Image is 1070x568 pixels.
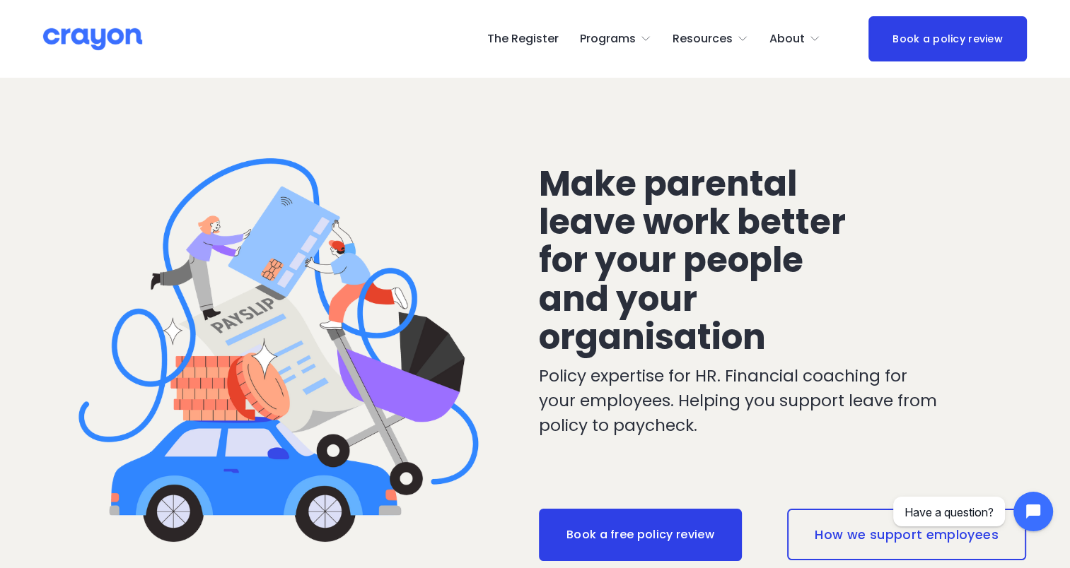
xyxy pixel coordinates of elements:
a: folder dropdown [769,28,820,50]
span: About [769,29,805,49]
a: folder dropdown [580,28,651,50]
a: Book a free policy review [539,509,742,561]
a: The Register [487,28,559,50]
img: Crayon [43,27,142,52]
span: Make parental leave work better for your people and your organisation [539,160,853,361]
a: Book a policy review [868,16,1028,62]
span: Programs [580,29,636,49]
a: How we support employees [787,509,1026,561]
span: Resources [673,29,733,49]
p: Policy expertise for HR. Financial coaching for your employees. Helping you support leave from po... [539,364,945,438]
a: folder dropdown [673,28,748,50]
